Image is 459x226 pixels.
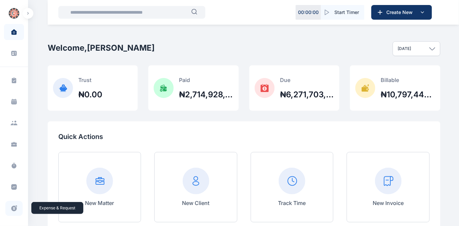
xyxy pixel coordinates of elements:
[373,199,404,207] p: New Invoice
[78,76,102,84] p: Trust
[280,76,334,84] p: Due
[48,43,155,53] h2: Welcome, [PERSON_NAME]
[278,199,306,207] p: Track Time
[381,76,435,84] p: Billable
[334,9,359,16] span: Start Timer
[381,89,435,100] h2: ₦10,797,448,462.19
[398,46,411,51] p: [DATE]
[78,89,102,100] h2: ₦0.00
[179,76,233,84] p: Paid
[280,89,334,100] h2: ₦6,271,703,514.35
[179,89,233,100] h2: ₦2,714,928,074.89
[384,9,418,16] span: Create New
[321,5,364,20] button: Start Timer
[371,5,432,20] button: Create New
[182,199,210,207] p: New Client
[298,9,319,16] p: 00 : 00 : 00
[85,199,114,207] p: New Matter
[58,132,430,141] p: Quick Actions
